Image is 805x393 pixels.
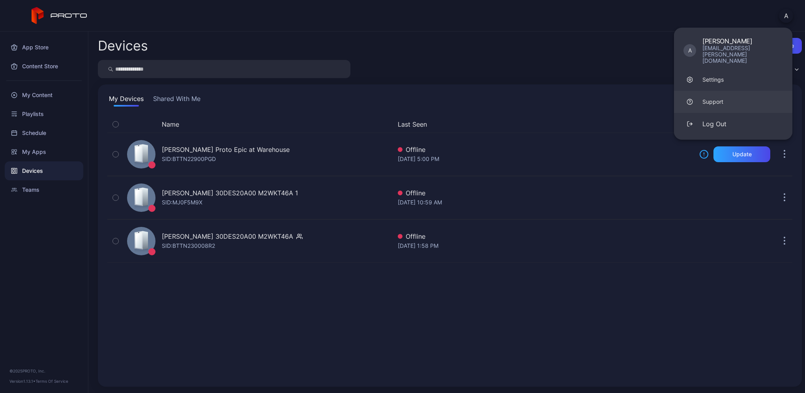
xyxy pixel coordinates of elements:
a: Schedule [5,124,83,142]
a: App Store [5,38,83,57]
a: Terms Of Service [36,379,68,384]
button: Log Out [674,113,792,135]
a: Content Store [5,57,83,76]
div: [PERSON_NAME] Proto Epic at Warehouse [162,145,290,154]
div: SID: BTTN22900PGD [162,154,216,164]
div: Offline [398,188,693,198]
h2: Devices [98,39,148,53]
a: Teams [5,180,83,199]
a: Playlists [5,105,83,124]
span: Version 1.13.1 • [9,379,36,384]
div: Log Out [702,119,726,129]
button: Shared With Me [152,94,202,107]
a: A[PERSON_NAME][EMAIL_ADDRESS][PERSON_NAME][DOMAIN_NAME] [674,32,792,69]
div: [EMAIL_ADDRESS][PERSON_NAME][DOMAIN_NAME] [702,45,783,64]
button: Update [713,146,770,162]
a: Settings [674,69,792,91]
div: A [683,44,696,57]
a: My Content [5,86,83,105]
div: [PERSON_NAME] 30DES20A00 M2WKT46A 1 [162,188,298,198]
button: Last Seen [398,120,690,129]
div: SID: MJ0F5M9X [162,198,202,207]
button: Name [162,120,179,129]
button: A [779,9,793,23]
div: Offline [398,145,693,154]
div: [DATE] 10:59 AM [398,198,693,207]
div: [PERSON_NAME] 30DES20A00 M2WKT46A [162,232,293,241]
div: [DATE] 5:00 PM [398,154,693,164]
div: [DATE] 1:58 PM [398,241,693,251]
div: Offline [398,232,693,241]
div: Settings [702,76,724,84]
div: SID: BTTN230008R2 [162,241,215,251]
button: My Devices [107,94,145,107]
a: Devices [5,161,83,180]
a: Support [674,91,792,113]
div: Support [702,98,723,106]
a: My Apps [5,142,83,161]
div: © 2025 PROTO, Inc. [9,368,79,374]
div: Update [732,151,752,157]
div: [PERSON_NAME] [702,37,783,45]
